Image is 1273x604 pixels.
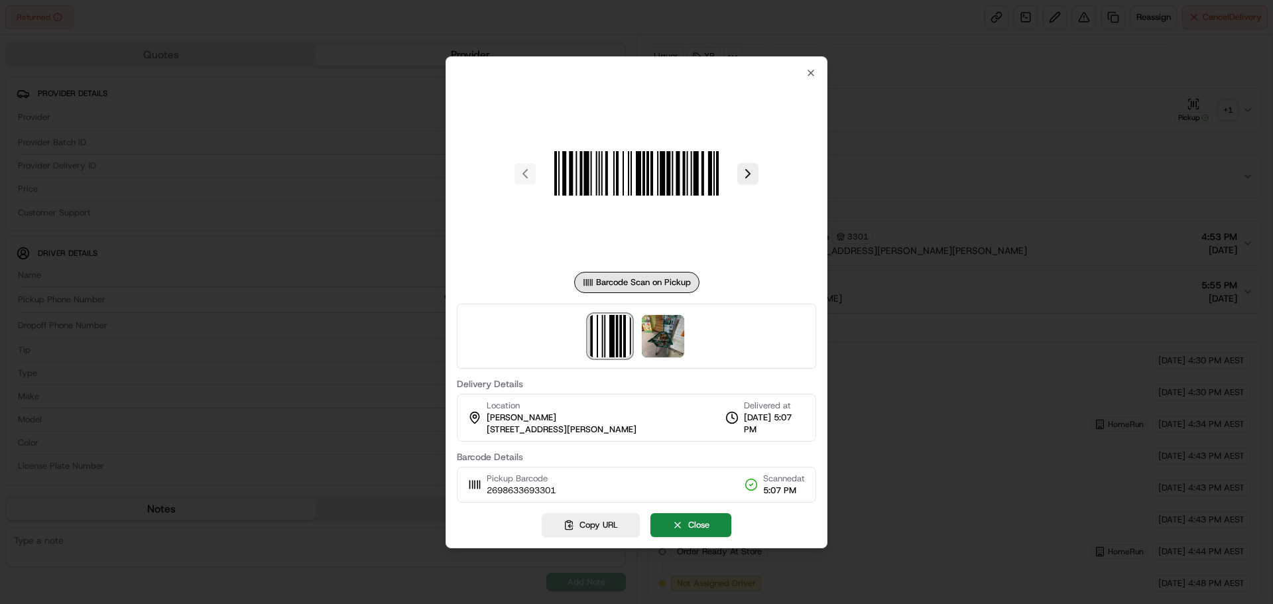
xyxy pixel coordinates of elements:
div: Barcode Scan on Pickup [574,272,699,293]
span: 5:07 PM [763,485,805,497]
img: barcode_scan_on_pickup image [541,78,732,269]
span: [PERSON_NAME] [487,412,556,424]
span: 2698633693301 [487,485,556,497]
label: Barcode Details [457,452,816,461]
img: photo_proof_of_delivery image [642,315,684,357]
button: Close [650,513,731,537]
span: [DATE] 5:07 PM [744,412,805,436]
button: Copy URL [542,513,640,537]
span: [STREET_ADDRESS][PERSON_NAME] [487,424,636,436]
span: Scanned at [763,473,805,485]
span: Delivered at [744,400,805,412]
label: Delivery Details [457,379,816,389]
img: barcode_scan_on_pickup image [589,315,631,357]
span: Pickup Barcode [487,473,556,485]
span: Location [487,400,520,412]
